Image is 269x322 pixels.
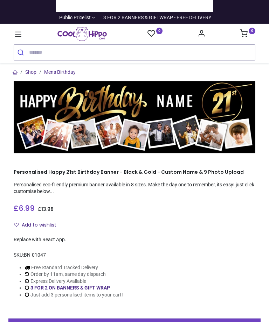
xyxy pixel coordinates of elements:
[38,206,54,213] span: £
[25,69,36,75] a: Shop
[57,27,107,41] img: Cool Hippo
[103,14,211,21] div: 3 FOR 2 BANNERS & GIFTWRAP - FREE DELIVERY
[147,29,163,38] a: 0
[25,278,123,285] li: Express Delivery Available
[25,264,123,271] li: Free Standard Tracked Delivery
[58,14,95,21] a: Public Pricelist
[14,181,255,195] p: Personalised eco-friendly premium banner available in 8 sizes. Make the day one to remember, its ...
[14,81,255,153] img: Personalised Happy 21st Birthday Banner - Black & Gold - Custom Name & 9 Photo Upload
[156,28,163,34] sup: 0
[44,69,76,75] a: Mens Birthday
[14,222,19,227] i: Add to wishlist
[25,292,123,299] li: Just add 3 personalised items to your cart!
[198,31,205,37] a: Account Info
[25,271,123,278] li: Order by 11am, same day dispatch
[61,2,208,9] iframe: Customer reviews powered by Trustpilot
[14,236,255,243] div: Replace with React App.
[249,28,255,34] sup: 0
[41,206,54,213] span: 13.98
[57,27,107,41] a: Logo of Cool Hippo
[14,203,35,214] span: £
[24,252,46,258] span: BN-01047
[19,203,35,213] span: 6.99
[14,45,29,60] button: Submit
[14,169,255,176] h1: Personalised Happy 21st Birthday Banner - Black & Gold - Custom Name & 9 Photo Upload
[14,219,62,231] button: Add to wishlistAdd to wishlist
[14,252,255,259] div: SKU:
[30,285,110,291] a: 3 FOR 2 ON BANNERS & GIFT WRAP
[240,31,255,37] a: 0
[59,14,91,21] span: Public Pricelist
